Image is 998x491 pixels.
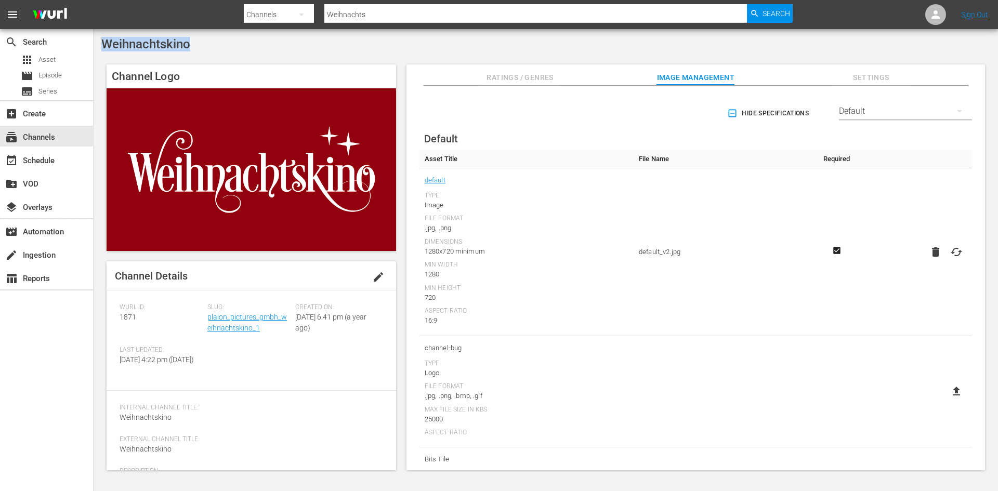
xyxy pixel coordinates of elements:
span: Series [21,85,33,98]
span: Asset [38,55,56,65]
img: Weihnachtskino [107,88,396,251]
div: 25000 [425,414,628,424]
span: Search [763,4,790,23]
span: Asset [21,54,33,66]
span: menu [6,8,19,21]
span: Channels [5,131,18,143]
div: 1280 [425,269,628,280]
span: Episode [21,70,33,82]
span: VOD [5,178,18,190]
span: Bits Tile [425,453,628,466]
div: Aspect Ratio [425,429,628,437]
div: Dimensions [425,238,628,246]
th: File Name [634,150,814,168]
svg: Required [831,246,843,255]
div: Default [839,97,972,126]
div: .jpg, .png, .bmp, .gif [425,391,628,401]
a: default [425,174,445,187]
span: Episode [38,70,62,81]
span: Series [38,86,57,97]
span: Slug: [207,303,290,312]
div: 1280x720 minimum [425,246,628,257]
div: Type [425,192,628,200]
div: .jpg, .png [425,223,628,233]
button: edit [366,264,391,289]
span: Last Updated: [120,346,202,354]
span: Create [5,108,18,120]
div: 16:9 [425,315,628,326]
th: Required [814,150,859,168]
span: Schedule [5,154,18,167]
div: Max File Size In Kbs [425,406,628,414]
h4: Channel Logo [107,64,396,88]
span: Ingestion [5,249,18,261]
div: Min Height [425,284,628,293]
span: channel-bug [425,341,628,355]
span: Reports [5,272,18,285]
span: Created On: [295,303,378,312]
span: Settings [832,71,910,84]
td: default_v2.jpg [634,168,814,336]
span: Wurl ID: [120,303,202,312]
span: Image Management [656,71,734,84]
div: Type [425,360,628,368]
span: Channel Details [115,270,188,282]
div: File Format [425,382,628,391]
span: Weihnachtskino [120,413,172,421]
div: Logo [425,368,628,378]
button: Search [747,4,793,23]
img: ans4CAIJ8jUAAAAAAAAAAAAAAAAAAAAAAAAgQb4GAAAAAAAAAAAAAAAAAAAAAAAAJMjXAAAAAAAAAAAAAAAAAAAAAAAAgAT5G... [25,3,75,27]
span: Weihnachtskino [120,445,172,453]
span: Description: [120,467,378,475]
div: Min Width [425,261,628,269]
span: Weihnachtskino [101,37,190,51]
span: Search [5,36,18,48]
div: Image [425,200,628,210]
span: Default [424,132,458,145]
span: Overlays [5,201,18,214]
a: Sign Out [961,10,988,19]
span: Ratings / Genres [481,71,559,84]
a: plaion_pictures_gmbh_weihnachtskino_1 [207,313,287,332]
span: [DATE] 6:41 pm (a year ago) [295,313,366,332]
span: edit [372,271,385,283]
div: Aspect Ratio [425,307,628,315]
button: Hide Specifications [725,99,813,128]
th: Asset Title [419,150,634,168]
div: 720 [425,293,628,303]
div: File Format [425,215,628,223]
span: 1871 [120,313,136,321]
span: Hide Specifications [729,108,809,119]
span: External Channel Title: [120,435,378,444]
span: Internal Channel Title: [120,404,378,412]
span: Automation [5,225,18,238]
span: [DATE] 4:22 pm ([DATE]) [120,355,194,364]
